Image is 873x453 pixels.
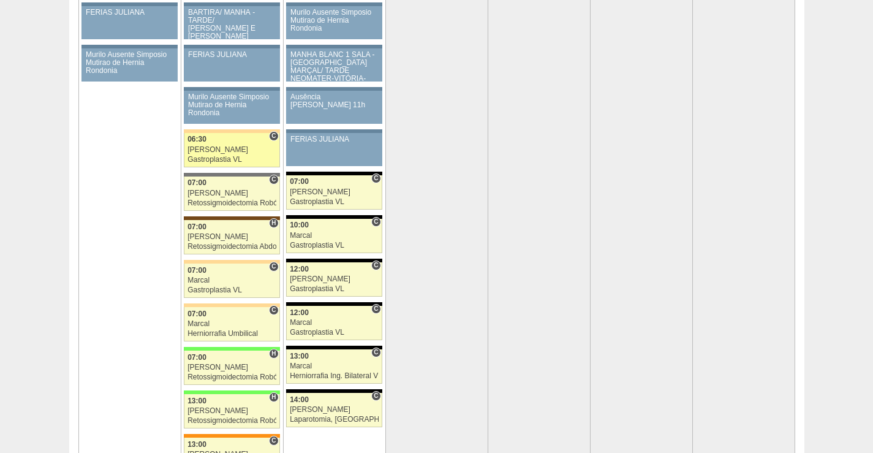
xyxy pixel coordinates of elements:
div: Key: Aviso [286,87,382,91]
div: Gastroplastia VL [290,329,379,337]
div: FERIAS JULIANA [86,9,173,17]
a: C 07:00 Marcal Herniorrafia Umbilical [184,307,279,341]
div: BARTIRA/ MANHÃ - TARDE/ [PERSON_NAME] E [PERSON_NAME] [188,9,276,41]
div: Murilo Ausente Simposio Mutirao de Hernia Rondonia [86,51,173,75]
span: 13:00 [290,352,309,360]
div: Retossigmoidectomia Robótica [187,199,276,207]
div: Retossigmoidectomia Abdominal VL [187,243,276,251]
a: H 07:00 [PERSON_NAME] Retossigmoidectomia Abdominal VL [184,220,279,254]
span: Hospital [269,392,278,402]
div: Key: Blanc [286,346,382,349]
span: 12:00 [290,308,309,317]
span: Consultório [371,348,380,357]
span: Consultório [269,175,278,185]
a: C 12:00 Marcal Gastroplastia VL [286,306,382,340]
div: Key: Bartira [184,260,279,264]
a: C 13:00 Marcal Herniorrafia Ing. Bilateral VL [286,349,382,384]
div: Ausência [PERSON_NAME] 11h [290,93,378,109]
div: [PERSON_NAME] [187,407,276,415]
div: [PERSON_NAME] [290,275,379,283]
span: Consultório [371,391,380,401]
div: Key: Aviso [81,45,177,48]
a: Murilo Ausente Simposio Mutirao de Hernia Rondonia [286,6,382,39]
div: [PERSON_NAME] [187,364,276,371]
div: [PERSON_NAME] [290,188,379,196]
a: H 13:00 [PERSON_NAME] Retossigmoidectomia Robótica [184,394,279,428]
a: Murilo Ausente Simposio Mutirao de Hernia Rondonia [81,48,177,82]
div: Retossigmoidectomia Robótica [187,373,276,381]
div: Herniorrafia Ing. Bilateral VL [290,372,379,380]
div: Gastroplastia VL [290,242,379,249]
span: 07:00 [187,266,206,275]
a: FERIAS JULIANA [184,48,279,82]
a: FERIAS JULIANA [81,6,177,39]
div: Marcal [290,362,379,370]
div: Murilo Ausente Simposio Mutirao de Hernia Rondonia [290,9,378,33]
a: H 07:00 [PERSON_NAME] Retossigmoidectomia Robótica [184,351,279,385]
div: Key: São Luiz - SCS [184,434,279,438]
div: Key: Brasil [184,390,279,394]
span: Consultório [371,261,380,270]
span: Consultório [371,173,380,183]
span: 10:00 [290,221,309,229]
div: FERIAS JULIANA [290,135,378,143]
a: C 07:00 [PERSON_NAME] Retossigmoidectomia Robótica [184,177,279,211]
div: Key: Aviso [184,87,279,91]
div: Key: Santa Joana [184,216,279,220]
a: C 12:00 [PERSON_NAME] Gastroplastia VL [286,262,382,297]
span: 07:00 [187,223,206,231]
a: BARTIRA/ MANHÃ - TARDE/ [PERSON_NAME] E [PERSON_NAME] [184,6,279,39]
span: 07:00 [187,178,206,187]
div: Laparotomia, [GEOGRAPHIC_DATA], Drenagem, Bridas VL [290,416,379,424]
span: 07:00 [187,310,206,318]
span: Consultório [371,217,380,227]
div: Marcal [290,319,379,327]
div: [PERSON_NAME] [290,406,379,414]
div: Gastroplastia VL [187,156,276,164]
span: Consultório [269,131,278,141]
div: Key: Aviso [286,2,382,6]
span: 13:00 [187,440,206,449]
div: Retossigmoidectomia Robótica [187,417,276,425]
a: C 14:00 [PERSON_NAME] Laparotomia, [GEOGRAPHIC_DATA], Drenagem, Bridas VL [286,393,382,427]
div: Key: Blanc [286,259,382,262]
div: [PERSON_NAME] [187,233,276,241]
div: Key: Aviso [81,2,177,6]
div: Key: Blanc [286,172,382,175]
div: FERIAS JULIANA [188,51,276,59]
a: MANHÃ BLANC 1 SALA -[GEOGRAPHIC_DATA] MARÇAL/ TARDE NEOMATER-VITÓRIA-BARTIRA [286,48,382,82]
a: C 10:00 Marcal Gastroplastia VL [286,219,382,253]
span: Hospital [269,349,278,359]
div: Key: Blanc [286,302,382,306]
a: Murilo Ausente Simposio Mutirao de Hernia Rondonia [184,91,279,124]
div: Key: Santa Catarina [184,173,279,177]
div: Key: Aviso [286,45,382,48]
a: C 06:30 [PERSON_NAME] Gastroplastia VL [184,133,279,167]
div: Marcal [290,232,379,240]
div: MANHÃ BLANC 1 SALA -[GEOGRAPHIC_DATA] MARÇAL/ TARDE NEOMATER-VITÓRIA-BARTIRA [290,51,378,91]
div: Gastroplastia VL [187,286,276,294]
div: Marcal [187,276,276,284]
div: [PERSON_NAME] [187,146,276,154]
div: Key: Bartira [184,303,279,307]
div: Gastroplastia VL [290,285,379,293]
a: C 07:00 [PERSON_NAME] Gastroplastia VL [286,175,382,210]
a: FERIAS JULIANA [286,133,382,166]
span: 07:00 [290,177,309,186]
div: Key: Aviso [184,2,279,6]
div: Key: Blanc [286,389,382,393]
span: Consultório [269,436,278,446]
span: 12:00 [290,265,309,273]
div: Key: Aviso [286,129,382,133]
a: Ausência [PERSON_NAME] 11h [286,91,382,124]
span: 13:00 [187,397,206,405]
div: Key: Aviso [184,45,279,48]
span: 06:30 [187,135,206,143]
div: Key: Brasil [184,347,279,351]
div: Marcal [187,320,276,328]
div: Gastroplastia VL [290,198,379,206]
span: Consultório [269,305,278,315]
div: Herniorrafia Umbilical [187,330,276,338]
div: Key: Blanc [286,215,382,219]
span: 07:00 [187,353,206,362]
